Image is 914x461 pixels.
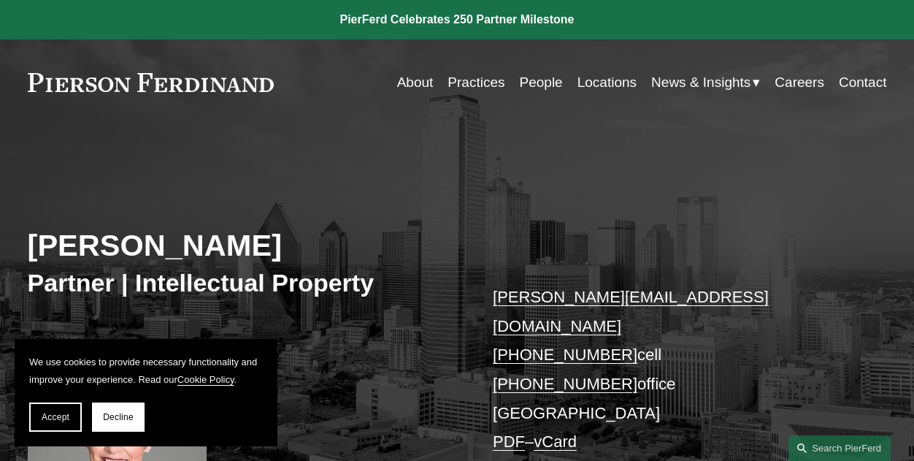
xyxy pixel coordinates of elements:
[397,69,434,96] a: About
[651,70,750,95] span: News & Insights
[493,288,769,335] a: [PERSON_NAME][EMAIL_ADDRESS][DOMAIN_NAME]
[520,69,563,96] a: People
[534,433,577,451] a: vCard
[493,375,637,393] a: [PHONE_NUMBER]
[177,374,234,385] a: Cookie Policy
[775,69,824,96] a: Careers
[29,354,263,388] p: We use cookies to provide necessary functionality and improve your experience. Read our .
[92,403,145,432] button: Decline
[15,339,277,446] section: Cookie banner
[29,403,82,432] button: Accept
[788,435,891,461] a: Search this site
[28,227,457,264] h2: [PERSON_NAME]
[493,346,637,364] a: [PHONE_NUMBER]
[493,283,850,457] p: cell office [GEOGRAPHIC_DATA] –
[28,267,457,298] h3: Partner | Intellectual Property
[493,433,525,451] a: PDF
[839,69,886,96] a: Contact
[103,412,134,422] span: Decline
[577,69,637,96] a: Locations
[42,412,69,422] span: Accept
[651,69,760,96] a: folder dropdown
[448,69,504,96] a: Practices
